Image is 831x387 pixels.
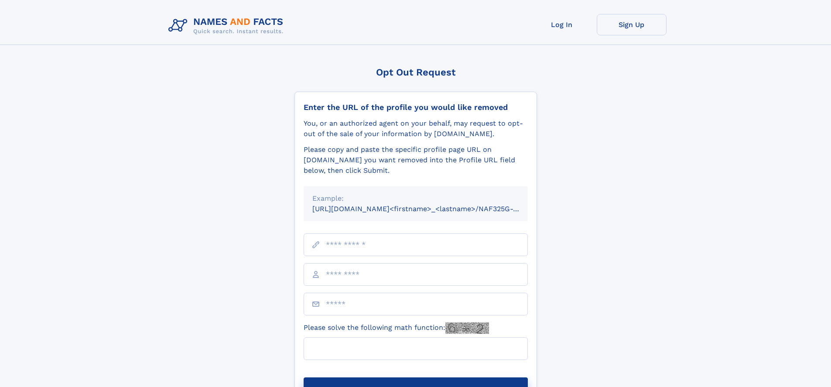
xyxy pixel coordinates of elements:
[304,103,528,112] div: Enter the URL of the profile you would like removed
[304,144,528,176] div: Please copy and paste the specific profile page URL on [DOMAIN_NAME] you want removed into the Pr...
[527,14,597,35] a: Log In
[165,14,291,38] img: Logo Names and Facts
[597,14,667,35] a: Sign Up
[312,193,519,204] div: Example:
[304,322,489,334] label: Please solve the following math function:
[294,67,537,78] div: Opt Out Request
[312,205,544,213] small: [URL][DOMAIN_NAME]<firstname>_<lastname>/NAF325G-xxxxxxxx
[304,118,528,139] div: You, or an authorized agent on your behalf, may request to opt-out of the sale of your informatio...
